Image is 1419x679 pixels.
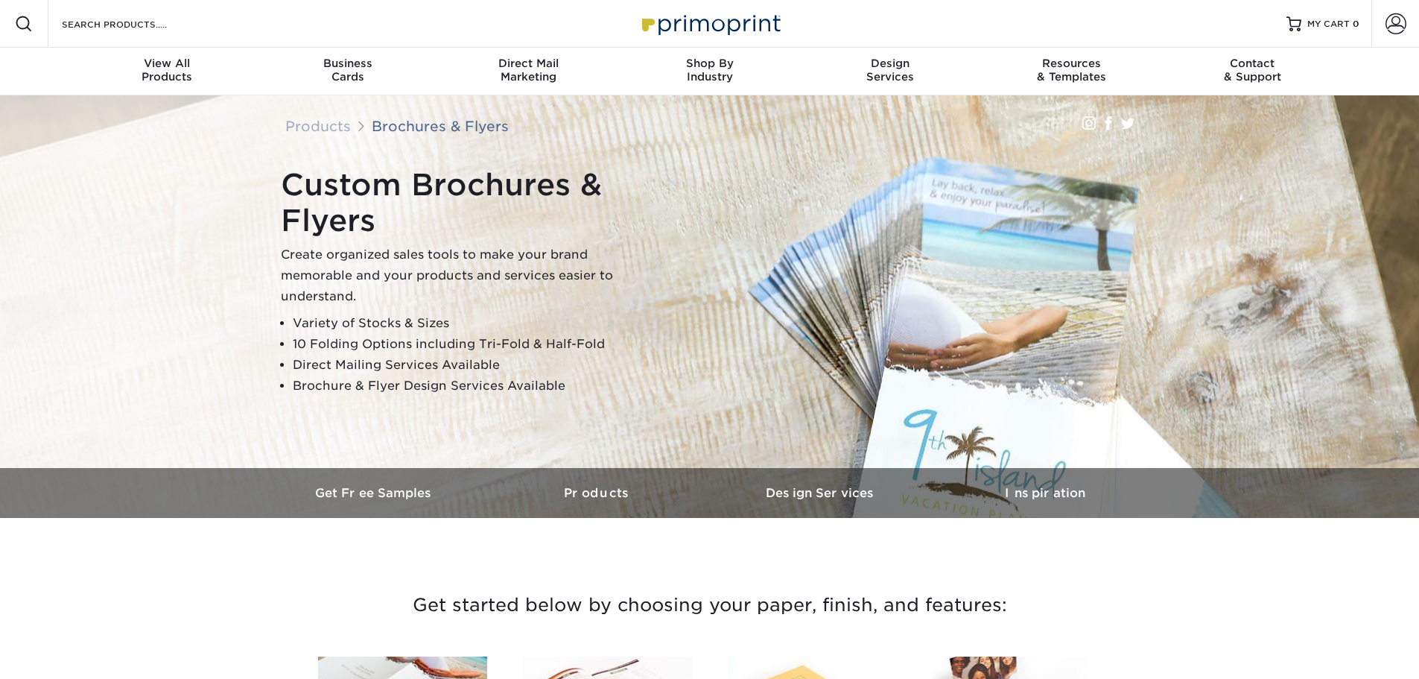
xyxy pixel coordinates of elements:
[486,468,710,518] a: Products
[281,244,653,307] p: Create organized sales tools to make your brand memorable and your products and services easier t...
[1307,18,1350,31] span: MY CART
[981,57,1162,70] span: Resources
[438,57,619,70] span: Direct Mail
[77,48,258,95] a: View AllProducts
[635,7,784,40] img: Primoprint
[263,486,486,500] h3: Get Free Samples
[293,334,653,355] li: 10 Folding Options including Tri-Fold & Half-Fold
[933,486,1157,500] h3: Inspiration
[60,15,206,33] input: SEARCH PRODUCTS.....
[372,118,509,134] a: Brochures & Flyers
[438,57,619,83] div: Marketing
[800,57,981,83] div: Services
[257,57,438,70] span: Business
[1162,48,1343,95] a: Contact& Support
[293,376,653,397] li: Brochure & Flyer Design Services Available
[438,48,619,95] a: Direct MailMarketing
[293,355,653,376] li: Direct Mailing Services Available
[281,167,653,239] h1: Custom Brochures & Flyers
[981,48,1162,95] a: Resources& Templates
[1162,57,1343,70] span: Contact
[619,57,800,70] span: Shop By
[486,486,710,500] h3: Products
[1353,19,1359,29] span: 0
[981,57,1162,83] div: & Templates
[1162,57,1343,83] div: & Support
[257,48,438,95] a: BusinessCards
[800,48,981,95] a: DesignServices
[619,57,800,83] div: Industry
[77,57,258,70] span: View All
[263,468,486,518] a: Get Free Samples
[619,48,800,95] a: Shop ByIndustry
[293,313,653,334] li: Variety of Stocks & Sizes
[800,57,981,70] span: Design
[933,468,1157,518] a: Inspiration
[274,572,1146,639] h3: Get started below by choosing your paper, finish, and features:
[285,118,351,134] a: Products
[77,57,258,83] div: Products
[710,486,933,500] h3: Design Services
[257,57,438,83] div: Cards
[710,468,933,518] a: Design Services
